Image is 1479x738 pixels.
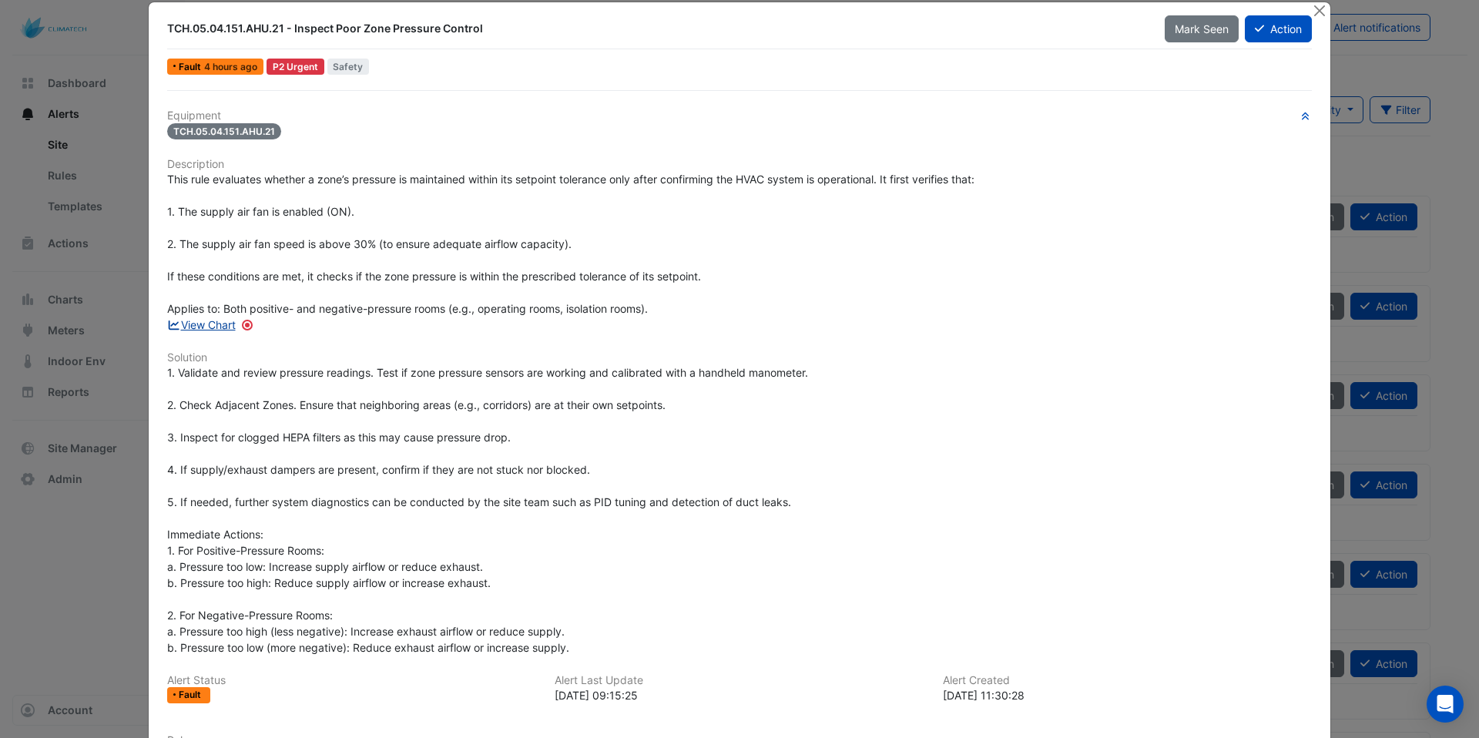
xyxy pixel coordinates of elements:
a: View Chart [167,318,236,331]
div: P2 Urgent [267,59,324,75]
div: [DATE] 09:15:25 [555,687,924,703]
div: TCH.05.04.151.AHU.21 - Inspect Poor Zone Pressure Control [167,21,1146,36]
h6: Alert Created [943,674,1312,687]
button: Close [1311,2,1327,18]
h6: Description [167,158,1312,171]
div: Tooltip anchor [240,318,254,332]
span: TCH.05.04.151.AHU.21 [167,123,281,139]
h6: Alert Last Update [555,674,924,687]
span: Safety [327,59,370,75]
div: [DATE] 11:30:28 [943,687,1312,703]
span: 1. Validate and review pressure readings. Test if zone pressure sensors are working and calibrate... [167,366,808,654]
h6: Alert Status [167,674,536,687]
span: Wed 20-Aug-2025 09:15 AEST [204,61,257,72]
span: Mark Seen [1175,22,1229,35]
button: Action [1245,15,1312,42]
button: Mark Seen [1165,15,1239,42]
span: Fault [179,690,204,699]
h6: Solution [167,351,1312,364]
span: Fault [179,62,204,72]
h6: Equipment [167,109,1312,122]
span: This rule evaluates whether a zone’s pressure is maintained within its setpoint tolerance only af... [167,173,974,315]
div: Open Intercom Messenger [1427,686,1464,723]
